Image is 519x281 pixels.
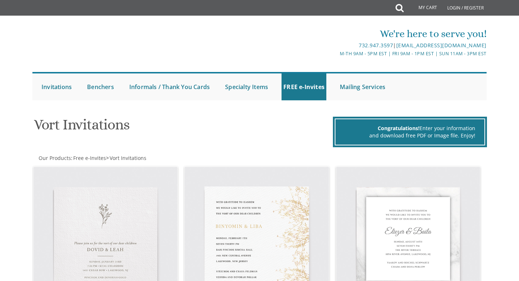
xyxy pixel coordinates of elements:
[184,50,487,57] div: M-Th 9am - 5pm EST | Fri 9am - 1pm EST | Sun 11am - 3pm EST
[127,73,212,100] a: Informals / Thank You Cards
[378,125,420,132] span: Congratulations!
[403,1,442,15] a: My Cart
[34,117,331,138] h1: Vort Invitations
[32,154,260,162] div: :
[184,41,487,50] div: |
[106,154,146,161] span: >
[359,42,393,49] a: 732.947.3597
[184,27,487,41] div: We're here to serve you!
[282,73,326,100] a: FREE e-Invites
[223,73,270,100] a: Specialty Items
[345,125,475,132] div: Enter your information
[396,42,487,49] a: [EMAIL_ADDRESS][DOMAIN_NAME]
[72,154,106,161] a: Free e-Invites
[85,73,116,100] a: Benchers
[73,154,106,161] span: Free e-Invites
[40,73,74,100] a: Invitations
[38,154,71,161] a: Our Products
[338,73,387,100] a: Mailing Services
[345,132,475,139] div: and download free PDF or Image file. Enjoy!
[110,154,146,161] span: Vort Invitations
[109,154,146,161] a: Vort Invitations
